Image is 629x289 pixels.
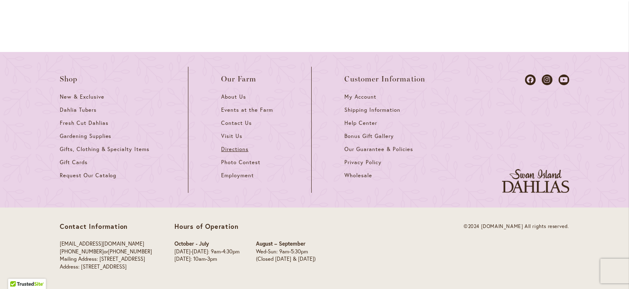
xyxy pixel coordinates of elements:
a: [PHONE_NUMBER] [108,248,152,255]
span: Privacy Policy [344,159,382,166]
p: [DATE]: 10am-3pm [174,255,240,263]
a: Dahlias on Youtube [559,75,569,85]
span: ©2024 [DOMAIN_NAME] All rights reserved. [464,223,569,229]
span: Visit Us [221,133,242,140]
span: Request Our Catalog [60,172,116,179]
span: Gardening Supplies [60,133,111,140]
p: Hours of Operation [174,222,316,230]
p: (Closed [DATE] & [DATE]) [256,255,316,263]
span: My Account [344,93,376,100]
span: New & Exclusive [60,93,104,100]
p: or Mailing Address: [STREET_ADDRESS] Address: [STREET_ADDRESS] [60,240,152,271]
span: Our Farm [221,75,256,83]
span: Our Guarantee & Policies [344,146,413,153]
a: Dahlias on Facebook [525,75,536,85]
span: Contact Us [221,120,252,126]
p: August – September [256,240,316,248]
p: Contact Information [60,222,152,230]
span: Employment [221,172,254,179]
span: Shipping Information [344,106,400,113]
p: Wed-Sun: 9am-5:30pm [256,248,316,256]
p: [DATE]-[DATE]: 9am-4:30pm [174,248,240,256]
span: Gifts, Clothing & Specialty Items [60,146,149,153]
span: Wholesale [344,172,372,179]
a: [EMAIL_ADDRESS][DOMAIN_NAME] [60,240,144,247]
span: Help Center [344,120,377,126]
span: Events at the Farm [221,106,273,113]
span: Directions [221,146,249,153]
a: [PHONE_NUMBER] [60,248,104,255]
span: Dahlia Tubers [60,106,97,113]
span: About Us [221,93,246,100]
span: Photo Contest [221,159,260,166]
span: Shop [60,75,78,83]
span: Gift Cards [60,159,88,166]
span: Customer Information [344,75,425,83]
span: Bonus Gift Gallery [344,133,394,140]
a: Dahlias on Instagram [542,75,552,85]
p: October - July [174,240,240,248]
iframe: Launch Accessibility Center [6,260,29,283]
span: Fresh Cut Dahlias [60,120,109,126]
